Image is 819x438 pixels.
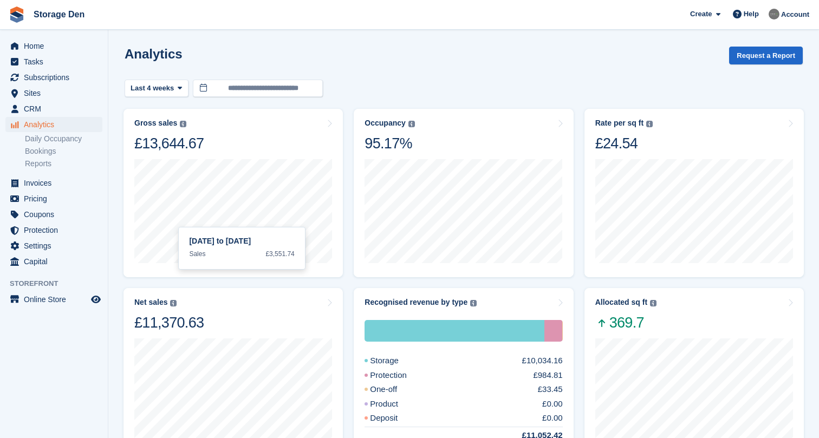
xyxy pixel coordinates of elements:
div: Allocated sq ft [595,298,647,307]
span: Storefront [10,278,108,289]
a: menu [5,207,102,222]
span: Subscriptions [24,70,89,85]
span: Analytics [24,117,89,132]
a: menu [5,175,102,191]
div: One-off [562,320,563,342]
a: Daily Occupancy [25,134,102,144]
span: Coupons [24,207,89,222]
span: Capital [24,254,89,269]
img: Brian Barbour [769,9,779,19]
h2: Analytics [125,47,183,61]
div: Storage [365,320,544,342]
img: icon-info-grey-7440780725fd019a000dd9b08b2336e03edf1995a4989e88bcd33f0948082b44.svg [170,300,177,306]
span: Settings [24,238,89,253]
div: Deposit [365,412,424,424]
div: Occupancy [365,119,405,128]
div: Protection [544,320,562,342]
span: CRM [24,101,89,116]
span: Account [781,9,809,20]
a: menu [5,292,102,307]
div: £0.00 [542,412,563,424]
a: Preview store [89,293,102,306]
a: Bookings [25,146,102,156]
a: menu [5,238,102,253]
a: menu [5,101,102,116]
span: Pricing [24,191,89,206]
img: icon-info-grey-7440780725fd019a000dd9b08b2336e03edf1995a4989e88bcd33f0948082b44.svg [180,121,186,127]
span: Invoices [24,175,89,191]
div: £0.00 [542,398,563,410]
button: Last 4 weeks [125,80,188,97]
div: £984.81 [533,369,562,382]
button: Request a Report [729,47,803,64]
span: Protection [24,223,89,238]
img: stora-icon-8386f47178a22dfd0bd8f6a31ec36ba5ce8667c1dd55bd0f319d3a0aa187defe.svg [9,6,25,23]
a: menu [5,191,102,206]
span: Tasks [24,54,89,69]
span: 369.7 [595,313,656,332]
span: Online Store [24,292,89,307]
div: Net sales [134,298,167,307]
div: £11,370.63 [134,313,204,332]
span: Create [690,9,712,19]
div: Storage [365,355,425,367]
img: icon-info-grey-7440780725fd019a000dd9b08b2336e03edf1995a4989e88bcd33f0948082b44.svg [470,300,477,306]
div: Rate per sq ft [595,119,643,128]
img: icon-info-grey-7440780725fd019a000dd9b08b2336e03edf1995a4989e88bcd33f0948082b44.svg [408,121,415,127]
span: Home [24,38,89,54]
div: Recognised revenue by type [365,298,467,307]
div: £13,644.67 [134,134,204,153]
a: menu [5,70,102,85]
span: Help [744,9,759,19]
a: menu [5,223,102,238]
div: 95.17% [365,134,414,153]
a: menu [5,86,102,101]
div: Gross sales [134,119,177,128]
span: Last 4 weeks [131,83,174,94]
div: One-off [365,383,423,396]
a: menu [5,54,102,69]
span: Sites [24,86,89,101]
a: menu [5,254,102,269]
div: Product [365,398,424,410]
a: Reports [25,159,102,169]
img: icon-info-grey-7440780725fd019a000dd9b08b2336e03edf1995a4989e88bcd33f0948082b44.svg [650,300,656,306]
a: menu [5,117,102,132]
div: £24.54 [595,134,653,153]
a: menu [5,38,102,54]
div: Protection [365,369,433,382]
div: £10,034.16 [522,355,563,367]
img: icon-info-grey-7440780725fd019a000dd9b08b2336e03edf1995a4989e88bcd33f0948082b44.svg [646,121,653,127]
a: Storage Den [29,5,89,23]
div: £33.45 [538,383,563,396]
